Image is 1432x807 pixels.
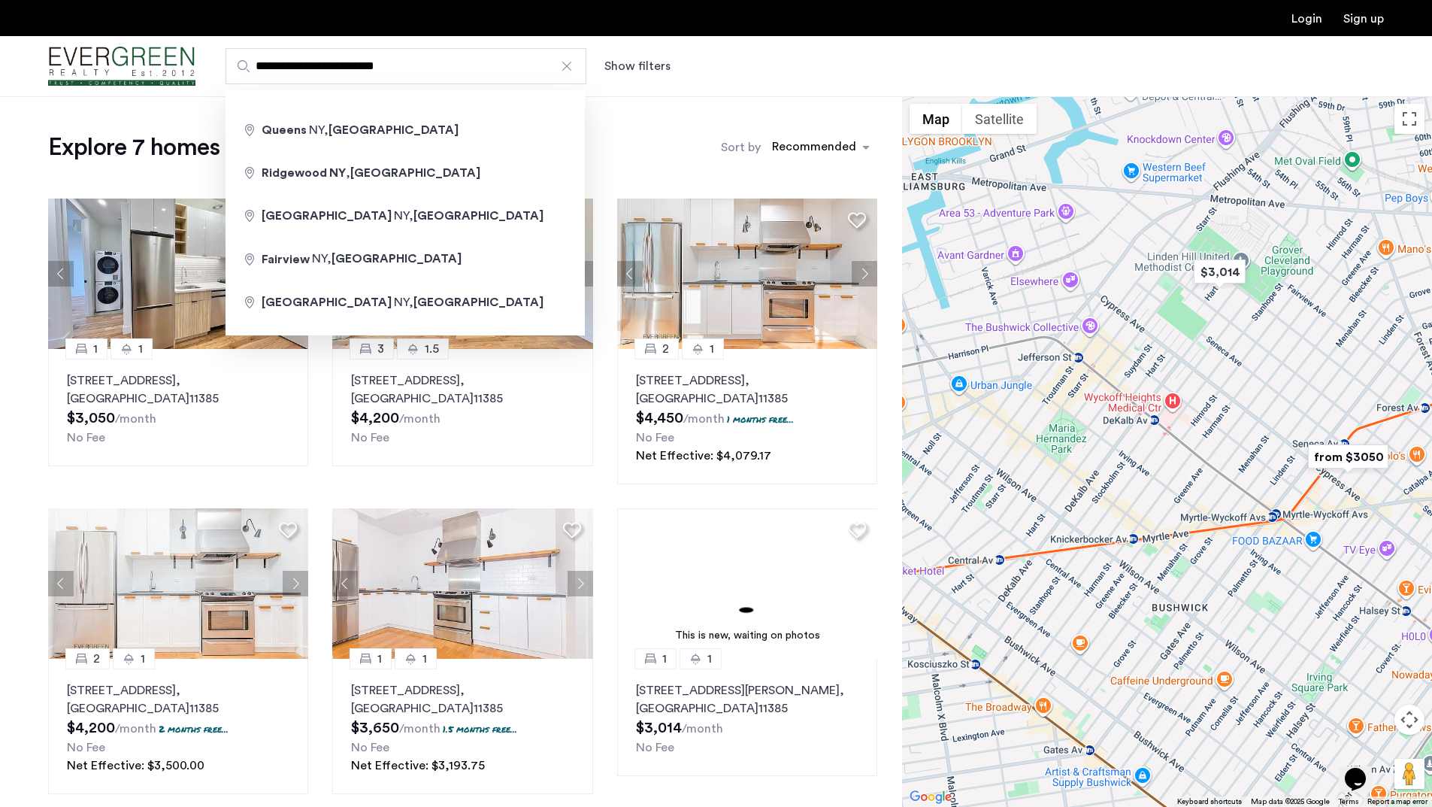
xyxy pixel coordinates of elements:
[662,340,669,358] span: 2
[1367,796,1427,807] a: Report a map error
[413,210,543,222] span: [GEOGRAPHIC_DATA]
[93,340,98,358] span: 1
[617,659,877,776] a: 11[STREET_ADDRESS][PERSON_NAME], [GEOGRAPHIC_DATA]11385No Fee
[48,199,309,349] img: 1999_638606364437936638.jpeg
[1188,255,1252,289] div: $3,014
[67,760,204,772] span: Net Effective: $3,500.00
[662,650,667,668] span: 1
[617,508,878,659] img: 1.gif
[93,650,100,668] span: 2
[226,48,586,84] input: Apartment Search
[764,134,877,161] ng-select: sort-apartment
[443,723,517,736] p: 1.5 months free...
[332,571,358,596] button: Previous apartment
[1339,747,1387,792] iframe: chat widget
[351,721,399,736] span: $3,650
[617,261,643,287] button: Previous apartment
[399,413,440,425] sub: /month
[1394,705,1424,735] button: Map camera controls
[67,721,115,736] span: $4,200
[138,340,143,358] span: 1
[48,508,309,659] img: 218_638665164818141490.jpeg
[682,723,723,735] sub: /month
[309,124,459,136] span: NY,
[1394,104,1424,134] button: Toggle fullscreen view
[67,432,105,444] span: No Fee
[1291,13,1322,25] a: Login
[636,721,682,736] span: $3,014
[617,508,878,659] a: This is new, waiting on photos
[636,411,683,426] span: $4,450
[48,38,195,95] a: Cazamio Logo
[604,57,671,75] button: Show or hide filters
[262,167,327,179] span: Ridgewood
[377,340,384,358] span: 3
[683,413,725,425] sub: /month
[721,138,761,156] label: Sort by
[1339,796,1358,807] a: Terms
[1177,796,1242,807] button: Keyboard shortcuts
[770,138,856,159] div: Recommended
[351,760,485,772] span: Net Effective: $3,193.75
[262,124,307,136] span: Queens
[636,372,858,408] p: [STREET_ADDRESS] 11385
[48,261,74,287] button: Previous apartment
[332,659,592,794] a: 11[STREET_ADDRESS], [GEOGRAPHIC_DATA]113851.5 months free...No FeeNet Effective: $3,193.75
[425,340,439,358] span: 1.5
[329,167,346,179] span: NY
[399,723,440,735] sub: /month
[1343,13,1384,25] a: Registration
[727,413,794,426] p: 1 months free...
[67,411,115,426] span: $3,050
[394,296,543,308] span: NY,
[283,571,308,596] button: Next apartment
[48,571,74,596] button: Previous apartment
[617,349,877,484] a: 21[STREET_ADDRESS], [GEOGRAPHIC_DATA]113851 months free...No FeeNet Effective: $4,079.17
[906,787,955,807] a: Open this area in Google Maps (opens a new window)
[377,650,382,668] span: 1
[852,261,877,287] button: Next apartment
[394,210,543,222] span: NY,
[332,253,462,265] span: [GEOGRAPHIC_DATA]
[636,681,858,718] p: [STREET_ADDRESS][PERSON_NAME] 11385
[625,628,870,644] div: This is new, waiting on photos
[910,104,962,134] button: Show street map
[636,432,674,444] span: No Fee
[1302,440,1394,474] div: from $3050
[115,723,156,735] sub: /month
[351,411,399,426] span: $4,200
[48,659,308,794] a: 21[STREET_ADDRESS], [GEOGRAPHIC_DATA]113852 months free...No FeeNet Effective: $3,500.00
[328,124,459,136] span: [GEOGRAPHIC_DATA]
[262,296,392,308] span: [GEOGRAPHIC_DATA]
[962,104,1037,134] button: Show satellite imagery
[636,450,771,462] span: Net Effective: $4,079.17
[906,787,955,807] img: Google
[1394,759,1424,789] button: Drag Pegman onto the map to open Street View
[332,349,592,466] a: 31.5[STREET_ADDRESS], [GEOGRAPHIC_DATA]11385No Fee
[636,742,674,754] span: No Fee
[48,38,195,95] img: logo
[141,650,145,668] span: 1
[262,210,392,222] span: [GEOGRAPHIC_DATA]
[351,432,389,444] span: No Fee
[67,372,289,408] p: [STREET_ADDRESS] 11385
[568,571,593,596] button: Next apartment
[351,681,574,718] p: [STREET_ADDRESS] 11385
[67,681,289,718] p: [STREET_ADDRESS] 11385
[48,349,308,466] a: 11[STREET_ADDRESS], [GEOGRAPHIC_DATA]11385No Fee
[422,650,427,668] span: 1
[710,340,714,358] span: 1
[48,132,391,162] h1: Explore 7 homes and apartments
[351,372,574,408] p: [STREET_ADDRESS] 11385
[67,742,105,754] span: No Fee
[159,723,229,736] p: 2 months free...
[332,508,593,659] img: 218_638479380762294375.jpeg
[329,167,480,179] span: ,
[350,167,480,179] span: [GEOGRAPHIC_DATA]
[413,296,543,308] span: [GEOGRAPHIC_DATA]
[1251,798,1330,805] span: Map data ©2025 Google
[617,199,878,349] img: 218_638580498003011127.jpeg
[707,650,712,668] span: 1
[312,253,462,265] span: NY,
[351,742,389,754] span: No Fee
